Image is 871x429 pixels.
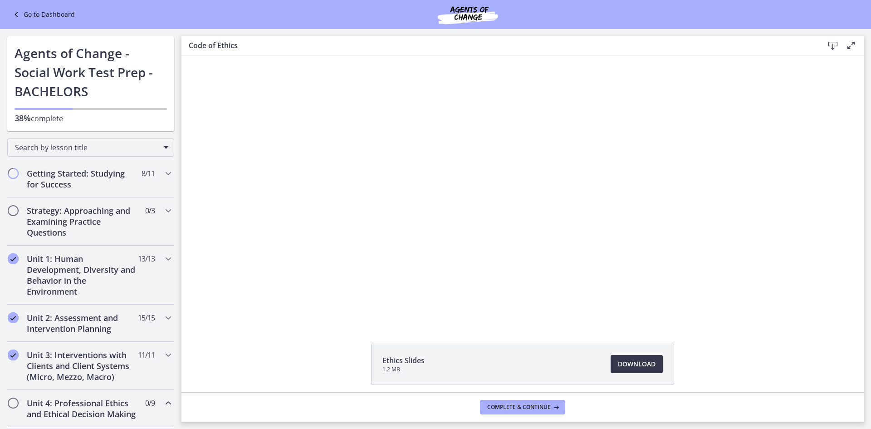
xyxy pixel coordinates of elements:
[181,55,864,323] iframe: Video Lesson
[142,168,155,179] span: 8 / 11
[27,168,137,190] h2: Getting Started: Studying for Success
[27,205,137,238] h2: Strategy: Approaching and Examining Practice Questions
[15,113,31,123] span: 38%
[487,404,551,411] span: Complete & continue
[138,253,155,264] span: 13 / 13
[8,253,19,264] i: Completed
[145,398,155,409] span: 0 / 9
[382,355,425,366] span: Ethics Slides
[189,40,809,51] h3: Code of Ethics
[11,9,75,20] a: Go to Dashboard
[15,44,167,101] h1: Agents of Change - Social Work Test Prep - BACHELORS
[27,312,137,334] h2: Unit 2: Assessment and Intervention Planning
[15,113,167,124] p: complete
[611,355,663,373] a: Download
[7,138,174,157] div: Search by lesson title
[145,205,155,216] span: 0 / 3
[138,350,155,360] span: 11 / 11
[618,359,656,370] span: Download
[138,312,155,323] span: 15 / 15
[8,312,19,323] i: Completed
[27,350,137,382] h2: Unit 3: Interventions with Clients and Client Systems (Micro, Mezzo, Macro)
[15,143,159,153] span: Search by lesson title
[413,4,522,25] img: Agents of Change
[382,366,425,373] span: 1.2 MB
[8,350,19,360] i: Completed
[480,400,565,414] button: Complete & continue
[27,253,137,297] h2: Unit 1: Human Development, Diversity and Behavior in the Environment
[27,398,137,419] h2: Unit 4: Professional Ethics and Ethical Decision Making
